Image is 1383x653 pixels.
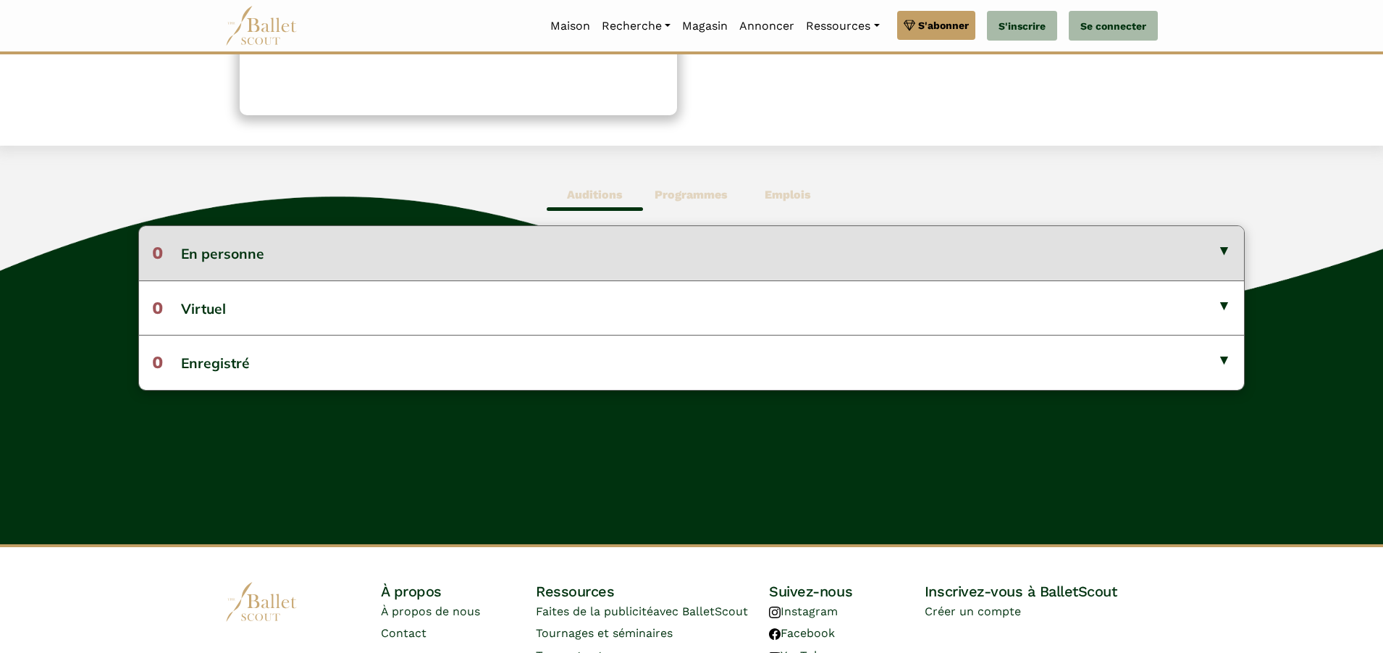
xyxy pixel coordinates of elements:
[381,604,480,618] a: À propos de nous
[536,583,614,600] font: Ressources
[676,11,733,41] a: Magasin
[139,335,1244,389] button: 0Enregistré
[781,626,835,640] font: Facebook
[999,20,1046,32] font: S'inscrire
[739,19,794,33] font: Annoncer
[152,352,163,373] font: 0
[733,11,800,41] a: Annoncer
[381,626,426,640] a: Contact
[925,583,1117,600] font: Inscrivez-vous à BalletScout
[536,626,673,640] a: Tournages et séminaires
[536,604,653,618] font: Faites de la publicité
[897,11,975,40] a: S'abonner
[139,226,1244,280] button: 0En personne
[655,188,728,201] font: Programmes
[181,245,264,262] font: En personne
[653,604,748,618] font: avec BalletScout
[904,17,915,33] img: gem.svg
[139,280,1244,335] button: 0Virtuel
[152,298,163,318] font: 0
[806,19,870,33] font: Ressources
[181,300,226,317] font: Virtuel
[567,188,623,201] font: Auditions
[800,11,885,41] a: Ressources
[925,604,1021,618] a: Créer un compte
[545,11,596,41] a: Maison
[987,11,1057,41] a: S'inscrire
[765,188,811,201] font: Emplois
[769,583,852,600] font: Suivez-nous
[918,20,969,31] font: S'abonner
[781,604,838,618] font: Instagram
[152,243,163,263] font: 0
[769,604,838,618] a: Instagram
[682,19,728,33] font: Magasin
[181,354,250,372] font: Enregistré
[769,607,781,618] img: logo Instagram
[225,582,298,622] img: logo
[1080,20,1146,32] font: Se connecter
[1069,11,1158,41] a: Se connecter
[769,628,781,640] img: logo Facebook
[602,19,662,33] font: Recherche
[550,19,590,33] font: Maison
[769,626,835,640] a: Facebook
[381,583,442,600] font: À propos
[596,11,676,41] a: Recherche
[536,604,748,618] a: Faites de la publicitéavec BalletScout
